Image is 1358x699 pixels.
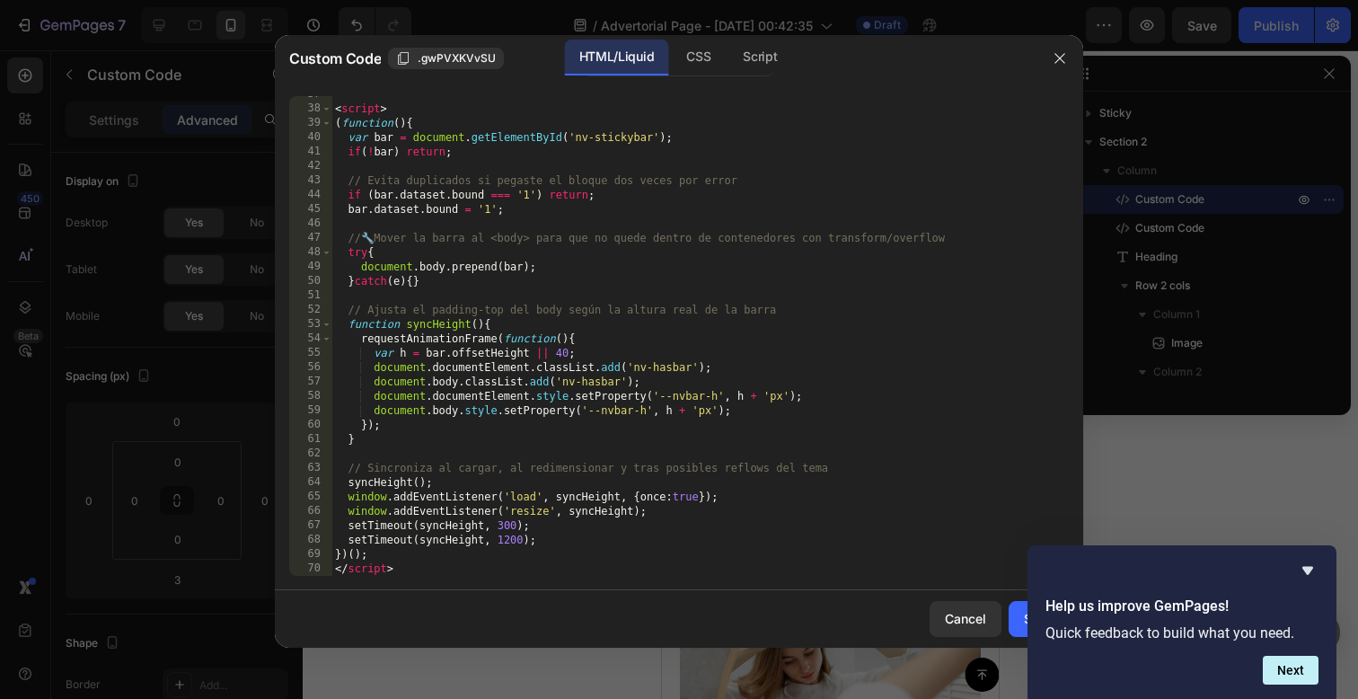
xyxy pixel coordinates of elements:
span: Custom Code [289,48,381,69]
div: 46 [289,217,332,231]
div: 40 [289,130,332,145]
strong: [PERSON_NAME] [102,345,207,359]
div: 38 [289,102,332,116]
button: Next question [1263,656,1318,685]
span: iPhone 13 Mini ( 375 px) [90,9,211,27]
p: Publish the page to see the content. [18,84,319,102]
div: 45 [289,202,332,217]
div: 43 [289,173,332,188]
div: 41 [289,145,332,159]
button: Hide survey [1297,560,1318,581]
div: 64 [289,475,332,490]
div: 42 [289,159,332,173]
img: gempages_432750572815254551-1cdc50dc-f7cb-47fc-9e48-fabfccceccbf.png [18,337,72,391]
div: 57 [289,375,332,389]
div: 3 [160,127,178,141]
div: 61 [289,432,332,447]
h2: Help us improve GemPages! [1045,596,1318,617]
div: HTML/Liquid [565,40,668,75]
div: 39 [289,116,332,130]
div: 63 [289,461,332,475]
div: 55 [289,346,332,360]
div: 56 [289,360,332,375]
div: 68 [289,533,332,547]
div: 58 [289,389,332,403]
div: 44 [289,188,332,202]
p: By [88,343,230,362]
div: 59 [289,403,332,418]
div: 47 [289,231,332,245]
div: 69 [289,547,332,562]
button: Save [1009,601,1069,637]
div: 52 [289,303,332,317]
div: Cancel [945,609,986,628]
span: .gwPVXKVvSU [418,50,496,66]
div: 70 [289,562,332,576]
span: Basado en investigación clínica [41,119,242,141]
button: .gwPVXKVvSU [388,48,504,69]
div: 54 [289,332,332,346]
div: 65 [289,490,332,504]
div: CSS [672,40,725,75]
div: 60 [289,418,332,432]
div: 66 [289,504,332,518]
p: Last Updated Mar 3.2025 [88,366,230,385]
button: Cancel [930,601,1001,637]
div: Script [728,40,791,75]
div: 62 [289,447,332,461]
h2: 2025 Shocking: Popular Hair GrowthTreatments are a SCAM! [18,148,319,315]
div: Custom Code [40,44,117,60]
div: 48 [289,245,332,260]
p: “Read This BEFORE you lost all of your hair!” [52,427,288,466]
div: 67 [289,518,332,533]
div: 51 [289,288,332,303]
p: Quick feedback to build what you need. [1045,624,1318,641]
div: 49 [289,260,332,274]
div: Help us improve GemPages! [1045,560,1318,685]
div: 53 [289,317,332,332]
div: Save [1024,609,1054,628]
div: 50 [289,274,332,288]
img: gempages_432750572815254551-8e241309-2934-4a82-8ee7-3297b828f1e9.png [18,535,319,677]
